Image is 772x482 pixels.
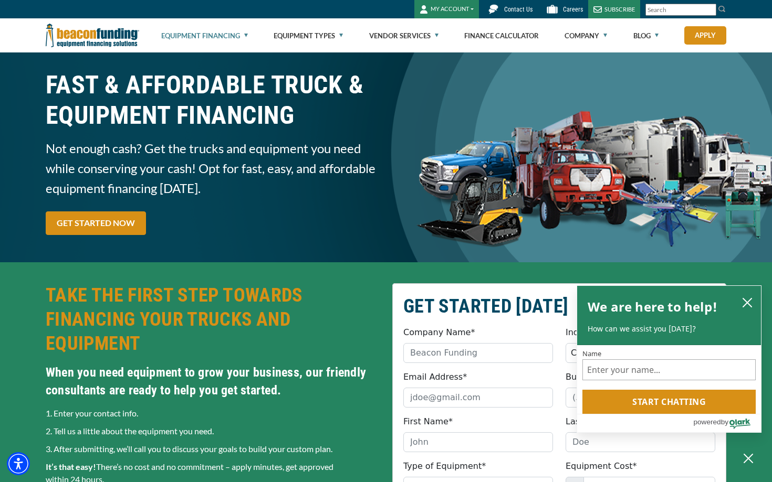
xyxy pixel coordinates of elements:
[566,432,715,452] input: Doe
[46,18,139,52] img: Beacon Funding Corporation logo
[369,19,439,52] a: Vendor Services
[7,452,30,475] div: Accessibility Menu
[582,350,756,357] label: Name
[403,415,453,428] label: First Name*
[403,432,553,452] input: John
[403,460,486,473] label: Type of Equipment*
[504,6,533,13] span: Contact Us
[566,326,604,339] label: Industry*
[721,415,728,429] span: by
[46,70,380,131] h1: FAST & AFFORDABLE TRUCK &
[46,100,380,131] span: EQUIPMENT FINANCING
[403,343,553,363] input: Beacon Funding
[566,388,715,408] input: (555) 555-5555
[565,19,607,52] a: Company
[566,371,635,383] label: Business Phone*
[693,414,761,432] a: Powered by Olark
[588,324,750,334] p: How can we assist you [DATE]?
[274,19,343,52] a: Equipment Types
[705,6,714,14] a: Clear search text
[46,443,380,455] p: 3. After submitting, we’ll call you to discuss your goals to build your custom plan.
[566,415,615,428] label: Last Name*
[588,296,717,317] h2: We are here to help!
[577,285,761,433] div: olark chatbox
[403,326,475,339] label: Company Name*
[46,363,380,399] h4: When you need equipment to grow your business, our friendly consultants are ready to help you get...
[46,462,96,472] strong: It’s that easy!
[161,19,248,52] a: Equipment Financing
[46,407,380,420] p: 1. Enter your contact info.
[718,5,726,13] img: Search
[582,390,756,414] button: Start chatting
[46,283,380,356] h2: TAKE THE FIRST STEP TOWARDS FINANCING YOUR TRUCKS AND EQUIPMENT
[633,19,659,52] a: Blog
[403,294,715,318] h2: GET STARTED [DATE]
[563,6,583,13] span: Careers
[566,460,637,473] label: Equipment Cost*
[739,295,756,309] button: close chatbox
[403,388,553,408] input: jdoe@gmail.com
[693,415,721,429] span: powered
[403,371,467,383] label: Email Address*
[46,425,380,437] p: 2. Tell us a little about the equipment you need.
[684,26,726,45] a: Apply
[464,19,539,52] a: Finance Calculator
[582,359,756,380] input: Name
[735,443,761,474] button: Close Chatbox
[46,138,380,198] span: Not enough cash? Get the trucks and equipment you need while conserving your cash! Opt for fast, ...
[645,4,716,16] input: Search
[46,211,146,235] a: GET STARTED NOW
